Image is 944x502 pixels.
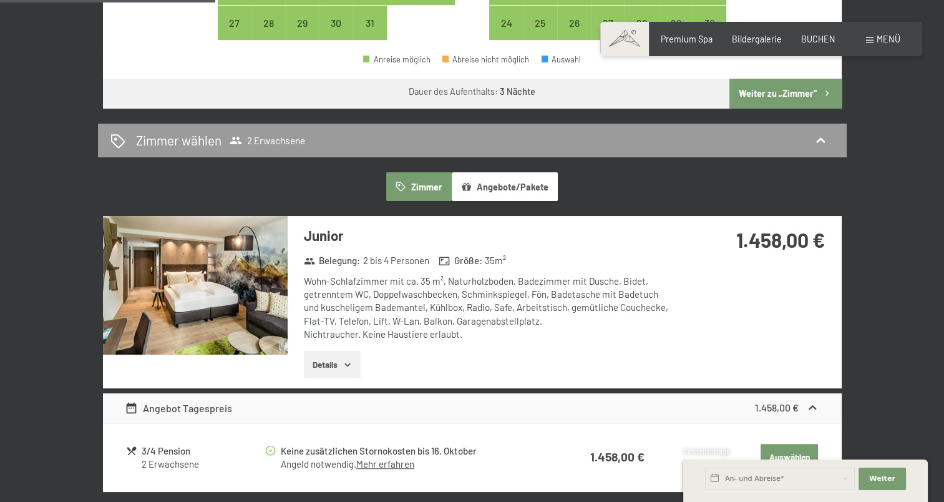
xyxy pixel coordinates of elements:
a: Mehr erfahren [356,458,414,470]
strong: Größe : [439,254,482,267]
div: 31 [354,18,386,49]
div: Sat Nov 29 2025 [659,6,693,39]
span: Weiter [869,474,895,484]
div: 24 [490,18,522,49]
div: Fri Oct 31 2025 [353,6,387,39]
div: Mon Oct 27 2025 [218,6,251,39]
div: 30 [694,18,725,49]
strong: 1.458,00 € [736,228,825,252]
a: Premium Spa [661,34,713,44]
div: Tue Nov 25 2025 [523,6,557,39]
span: Menü [877,34,900,44]
div: Keine zusätzlichen Stornokosten bis 16. Oktober [281,444,540,458]
button: Auswählen [761,444,818,471]
div: Auswahl [542,56,581,64]
a: Bildergalerie [732,34,782,44]
div: Anreise möglich [489,6,523,39]
div: Anreise möglich [523,6,557,39]
h2: Zimmer wählen [136,131,221,149]
div: 28 [253,18,284,49]
div: Dauer des Aufenthalts: [409,86,535,98]
div: Anreise möglich [693,6,726,39]
strong: 1.458,00 € [590,450,645,464]
div: Anreise möglich [218,6,251,39]
button: Weiter [859,468,906,490]
div: Angebot Tagespreis [125,401,232,416]
div: Fri Nov 28 2025 [625,6,658,39]
div: Tue Oct 28 2025 [251,6,285,39]
div: Abreise nicht möglich [442,56,530,64]
div: 27 [592,18,623,49]
div: Anreise möglich [353,6,387,39]
div: 30 [321,18,352,49]
span: Schnellanfrage [683,447,730,455]
div: Anreise möglich [319,6,353,39]
b: 3 Nächte [500,86,535,97]
div: 28 [626,18,657,49]
div: Mon Nov 24 2025 [489,6,523,39]
div: Anreise möglich [285,6,319,39]
div: Angebot Tagespreis1.458,00 € [103,393,842,423]
div: 27 [219,18,250,49]
div: Wohn-Schlafzimmer mit ca. 35 m², Naturholzboden, Badezimmer mit Dusche, Bidet, getrenntem WC, Dop... [304,275,675,341]
strong: Belegung : [304,254,361,267]
div: Anreise möglich [659,6,693,39]
button: Zimmer [386,172,451,201]
button: Weiter zu „Zimmer“ [729,79,841,109]
span: 2 Erwachsene [230,134,305,147]
div: 25 [525,18,556,49]
button: Angebote/Pakete [452,172,558,201]
div: Anreise möglich [557,6,591,39]
div: 3/4 Pension [142,444,263,458]
div: Thu Oct 30 2025 [319,6,353,39]
div: Wed Oct 29 2025 [285,6,319,39]
a: BUCHEN [801,34,835,44]
img: mss_renderimg.php [103,216,288,355]
strong: 1.458,00 € [755,401,799,413]
div: Anreise möglich [591,6,625,39]
div: Wed Nov 26 2025 [557,6,591,39]
div: Anreise möglich [363,56,431,64]
span: 35 m² [485,254,506,267]
div: Angeld notwendig. [281,458,540,471]
div: 29 [660,18,691,49]
div: Sun Nov 30 2025 [693,6,726,39]
div: 26 [558,18,590,49]
div: Anreise möglich [251,6,285,39]
div: 29 [286,18,318,49]
span: 2 bis 4 Personen [363,254,429,267]
h3: Junior [304,226,675,245]
button: Details [304,351,361,378]
div: Anreise möglich [625,6,658,39]
div: 2 Erwachsene [142,458,263,471]
div: Thu Nov 27 2025 [591,6,625,39]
